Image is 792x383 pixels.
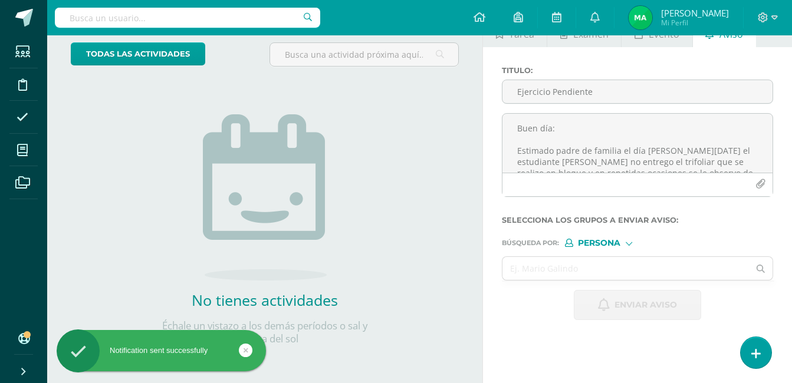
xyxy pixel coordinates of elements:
[629,6,652,29] img: 05f3b83f3a33b31b9838db5ae9964073.png
[55,8,320,28] input: Busca un usuario...
[502,80,773,103] input: Titulo
[270,43,458,66] input: Busca una actividad próxima aquí...
[147,290,383,310] h2: No tienes actividades
[147,319,383,345] p: Échale un vistazo a los demás períodos o sal y disfruta del sol
[661,18,729,28] span: Mi Perfil
[693,19,756,47] a: Aviso
[502,66,773,75] label: Titulo :
[547,19,621,47] a: Examen
[502,257,749,280] input: Ej. Mario Galindo
[661,7,729,19] span: [PERSON_NAME]
[578,240,620,246] span: Persona
[565,239,653,247] div: [object Object]
[622,19,692,47] a: Evento
[71,42,205,65] a: todas las Actividades
[574,290,701,320] button: Enviar aviso
[57,345,266,356] div: Notification sent successfully
[502,216,773,224] label: Selecciona los grupos a enviar aviso :
[614,290,677,319] span: Enviar aviso
[203,114,327,280] img: no_activities.png
[502,240,559,246] span: Búsqueda por :
[483,19,547,47] a: Tarea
